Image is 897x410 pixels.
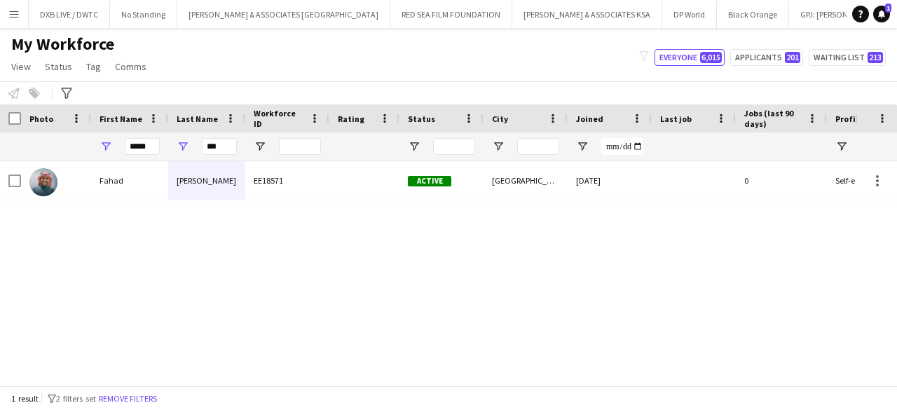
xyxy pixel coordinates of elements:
[873,6,890,22] a: 1
[279,138,321,155] input: Workforce ID Filter Input
[254,108,304,129] span: Workforce ID
[115,60,146,73] span: Comms
[408,140,420,153] button: Open Filter Menu
[29,168,57,196] img: Fahad Altaweel
[744,108,802,129] span: Jobs (last 90 days)
[6,57,36,76] a: View
[576,140,589,153] button: Open Filter Menu
[700,52,722,63] span: 6,015
[408,176,451,186] span: Active
[39,57,78,76] a: Status
[177,140,189,153] button: Open Filter Menu
[730,49,803,66] button: Applicants201
[660,114,692,124] span: Last job
[809,49,886,66] button: Waiting list213
[254,140,266,153] button: Open Filter Menu
[29,1,110,28] button: DXB LIVE / DWTC
[168,161,245,200] div: [PERSON_NAME]
[177,1,390,28] button: [PERSON_NAME] & ASSOCIATES [GEOGRAPHIC_DATA]
[576,114,603,124] span: Joined
[492,114,508,124] span: City
[789,1,888,28] button: GPJ: [PERSON_NAME]
[408,114,435,124] span: Status
[100,140,112,153] button: Open Filter Menu
[492,140,505,153] button: Open Filter Menu
[885,4,891,13] span: 1
[110,1,177,28] button: No Standing
[45,60,72,73] span: Status
[433,138,475,155] input: Status Filter Input
[517,138,559,155] input: City Filter Input
[785,52,800,63] span: 201
[202,138,237,155] input: Last Name Filter Input
[338,114,364,124] span: Rating
[835,114,863,124] span: Profile
[568,161,652,200] div: [DATE]
[717,1,789,28] button: Black Orange
[91,161,168,200] div: Fahad
[11,34,114,55] span: My Workforce
[58,85,75,102] app-action-btn: Advanced filters
[125,138,160,155] input: First Name Filter Input
[390,1,512,28] button: RED SEA FILM FOUNDATION
[245,161,329,200] div: EE18571
[56,393,96,404] span: 2 filters set
[11,60,31,73] span: View
[109,57,152,76] a: Comms
[736,161,827,200] div: 0
[177,114,218,124] span: Last Name
[662,1,717,28] button: DP World
[601,138,643,155] input: Joined Filter Input
[835,140,848,153] button: Open Filter Menu
[655,49,725,66] button: Everyone6,015
[29,114,53,124] span: Photo
[96,391,160,406] button: Remove filters
[100,114,142,124] span: First Name
[484,161,568,200] div: [GEOGRAPHIC_DATA]
[512,1,662,28] button: [PERSON_NAME] & ASSOCIATES KSA
[81,57,107,76] a: Tag
[868,52,883,63] span: 213
[86,60,101,73] span: Tag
